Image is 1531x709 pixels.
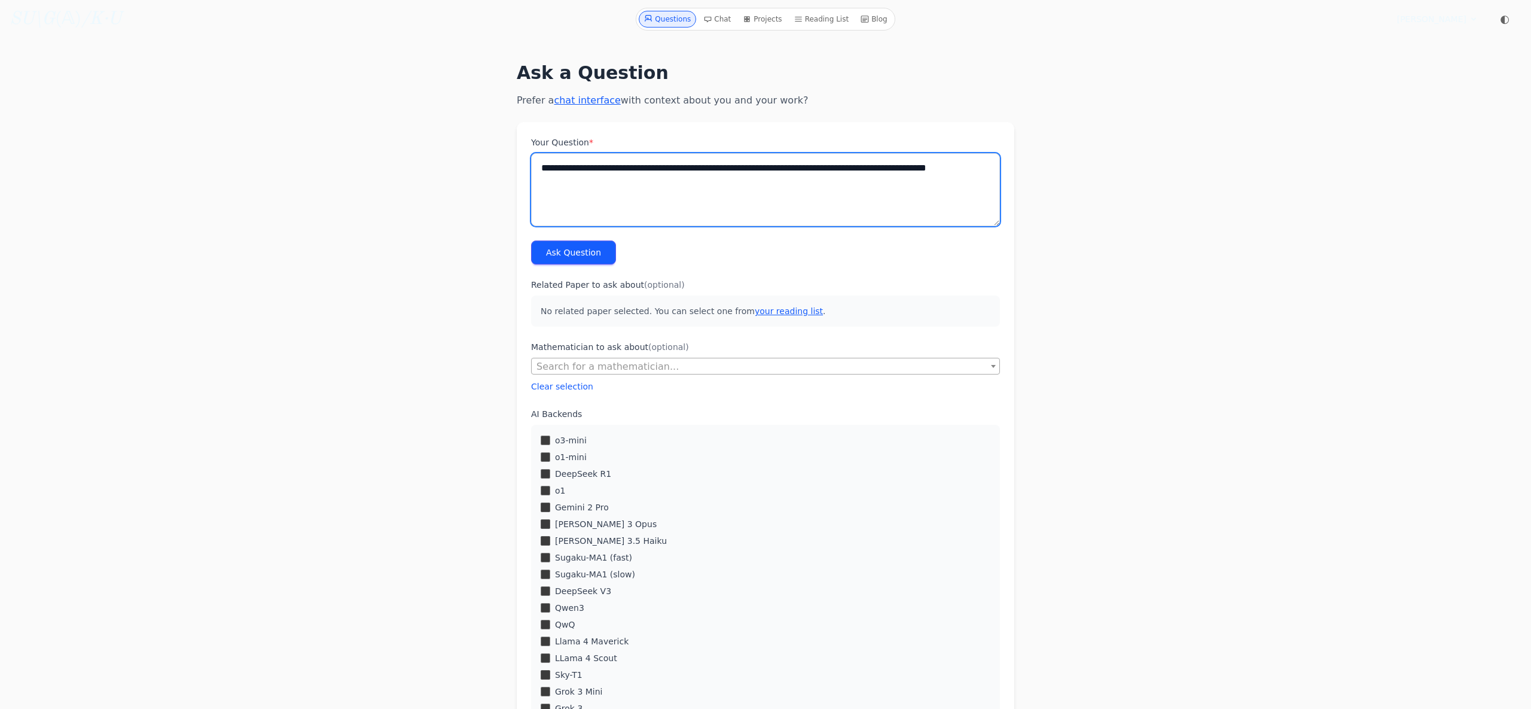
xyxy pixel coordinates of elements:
[555,686,603,698] label: Grok 3 Mini
[648,342,689,352] span: (optional)
[1500,14,1509,25] span: ◐
[531,358,1000,375] span: Search for a mathematician...
[555,451,587,463] label: o1-mini
[555,518,657,530] label: [PERSON_NAME] 3 Opus
[738,11,786,28] a: Projects
[531,296,1000,327] p: No related paper selected. You can select one from .
[531,408,1000,420] label: AI Backends
[856,11,892,28] a: Blog
[755,306,823,316] a: your reading list
[536,361,679,372] span: Search for a mathematician...
[1397,13,1466,25] span: [PERSON_NAME]
[555,585,611,597] label: DeepSeek V3
[531,341,1000,353] label: Mathematician to ask about
[531,279,1000,291] label: Related Paper to ask about
[532,358,999,375] span: Search for a mathematician...
[699,11,736,28] a: Chat
[81,10,121,28] i: /K·U
[555,468,611,480] label: DeepSeek R1
[789,11,854,28] a: Reading List
[1397,13,1478,25] summary: [PERSON_NAME]
[555,552,632,564] label: Sugaku-MA1 (fast)
[555,669,582,681] label: Sky-T1
[10,8,121,30] a: SU\G(𝔸)/K·U
[555,602,584,614] label: Qwen3
[555,619,575,631] label: QwQ
[639,11,696,28] a: Questions
[555,485,565,497] label: o1
[10,10,55,28] i: SU\G
[1493,7,1517,31] button: ◐
[531,381,593,392] button: Clear selection
[517,93,1014,108] p: Prefer a with context about you and your work?
[555,635,629,647] label: Llama 4 Maverick
[555,501,609,513] label: Gemini 2 Pro
[555,535,667,547] label: [PERSON_NAME] 3.5 Haiku
[555,568,635,580] label: Sugaku-MA1 (slow)
[555,652,617,664] label: LLama 4 Scout
[555,434,587,446] label: o3-mini
[531,241,616,264] button: Ask Question
[531,136,1000,148] label: Your Question
[554,95,620,106] a: chat interface
[517,62,1014,84] h1: Ask a Question
[644,280,685,290] span: (optional)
